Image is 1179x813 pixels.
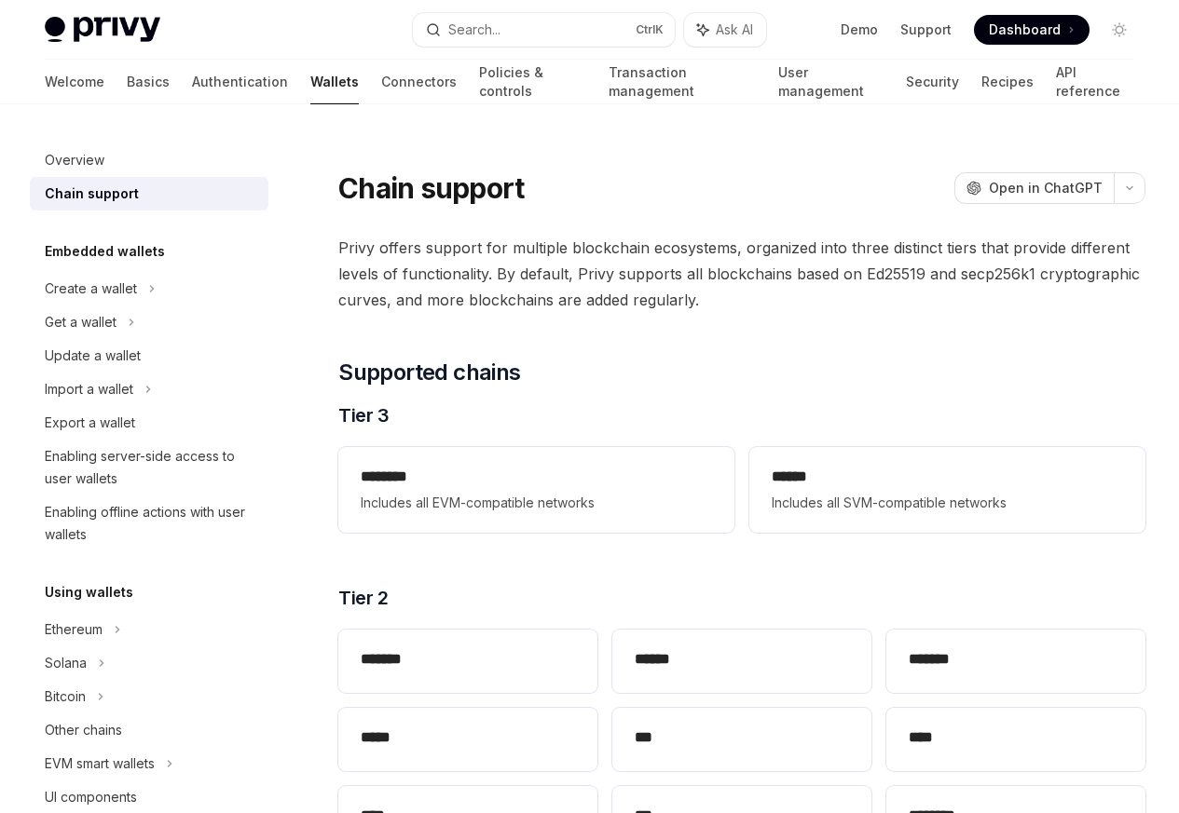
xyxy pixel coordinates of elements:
div: Enabling offline actions with user wallets [45,501,257,546]
div: Import a wallet [45,378,133,400]
div: Enabling server-side access to user wallets [45,445,257,490]
a: Connectors [381,60,457,104]
div: Get a wallet [45,311,117,333]
span: Supported chains [338,358,520,387]
span: Open in ChatGPT [989,179,1103,197]
a: Enabling offline actions with user wallets [30,495,268,551]
div: Update a wallet [45,345,141,367]
a: Dashboard [974,15,1090,45]
a: Export a wallet [30,406,268,440]
a: Demo [841,20,878,39]
button: Search...CtrlK [413,13,675,47]
a: Welcome [45,60,104,104]
div: Solana [45,652,87,674]
a: Recipes [981,60,1034,104]
div: Search... [448,19,500,41]
a: Basics [127,60,170,104]
span: Tier 3 [338,402,389,428]
button: Toggle dark mode [1104,15,1134,45]
div: UI components [45,786,137,808]
a: Support [900,20,952,39]
div: Chain support [45,183,139,205]
span: Includes all EVM-compatible networks [361,492,712,514]
div: Ethereum [45,618,103,641]
a: Overview [30,143,268,177]
span: Includes all SVM-compatible networks [772,492,1123,514]
button: Ask AI [684,13,766,47]
a: Transaction management [609,60,757,104]
a: API reference [1056,60,1134,104]
div: Bitcoin [45,685,86,708]
a: Wallets [310,60,359,104]
span: Ask AI [716,20,753,39]
a: Enabling server-side access to user wallets [30,440,268,495]
span: Tier 2 [338,585,388,611]
div: Create a wallet [45,278,137,300]
span: Privy offers support for multiple blockchain ecosystems, organized into three distinct tiers that... [338,235,1145,313]
h1: Chain support [338,171,524,205]
a: Authentication [192,60,288,104]
a: Policies & controls [479,60,586,104]
a: Update a wallet [30,339,268,373]
a: Other chains [30,713,268,747]
div: Other chains [45,719,122,741]
button: Open in ChatGPT [954,172,1114,204]
a: Security [906,60,959,104]
span: Ctrl K [636,22,664,37]
div: Export a wallet [45,412,135,434]
span: Dashboard [989,20,1061,39]
a: **** ***Includes all EVM-compatible networks [338,447,734,533]
a: User management [778,60,884,104]
h5: Embedded wallets [45,240,165,263]
img: light logo [45,17,160,43]
a: Chain support [30,177,268,210]
div: EVM smart wallets [45,752,155,775]
h5: Using wallets [45,581,133,603]
a: **** *Includes all SVM-compatible networks [749,447,1145,533]
div: Overview [45,149,104,171]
